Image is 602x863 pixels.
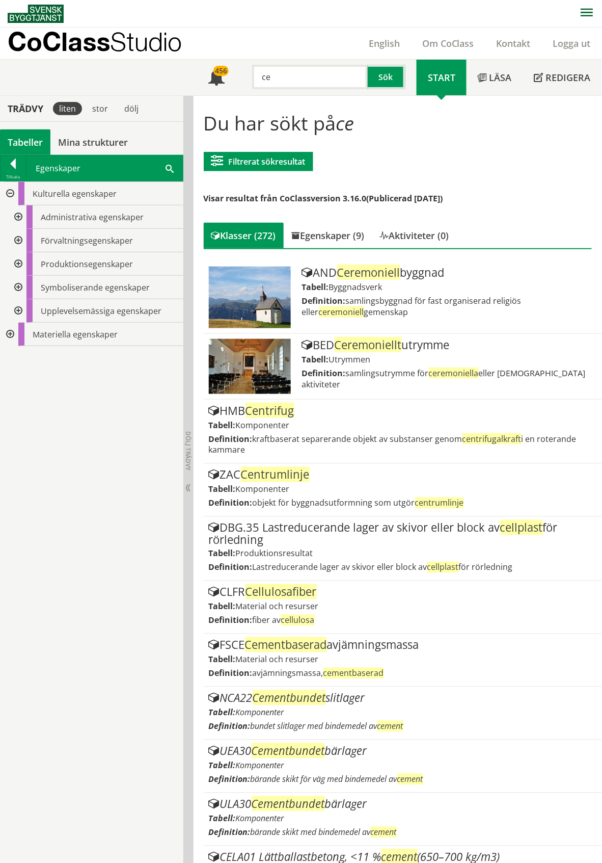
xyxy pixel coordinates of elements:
[372,223,457,248] div: Aktiviteter (0)
[236,420,290,431] span: Komponenter
[209,469,597,481] div: ZAC
[53,102,82,115] div: liten
[209,774,251,785] label: Definition:
[302,368,346,379] label: Definition:
[500,520,543,535] span: cellplast
[319,306,364,318] span: ceremoniell
[252,743,325,759] span: Cementbundet
[236,813,284,824] span: Komponenter
[209,339,291,394] img: Tabell
[209,562,253,573] label: Definition:
[209,721,251,732] label: Definition:
[209,601,236,612] label: Tabell:
[236,707,284,718] span: Komponenter
[253,615,315,626] span: fiber av
[209,433,577,456] span: kraftbaserat separerande objekt av substanser genom i en roterande kammare
[429,368,479,379] span: ceremoniella
[411,37,485,49] a: Om CoClass
[110,27,182,57] span: Studio
[209,827,251,838] label: Definition:
[204,152,313,171] button: Filtrerat sökresultat
[415,498,464,509] span: centrumlinje
[462,433,522,444] span: centrifugalkraft
[302,281,329,293] label: Tabell:
[209,615,253,626] label: Definition:
[302,339,597,351] div: BED utrymme
[50,129,135,155] a: Mina strukturer
[236,760,284,771] span: Komponenter
[302,267,597,279] div: AND byggnad
[302,295,522,318] span: samlingsbyggnad för fast organiserad religiös eller gemenskap
[209,798,597,810] div: ULA30 bärlager
[209,707,236,718] label: Tabell:
[251,721,403,732] span: bundet slitlager med bindemedel av
[209,548,236,559] label: Tabell:
[209,586,597,598] div: CLFR
[302,368,586,390] span: samlingsutrymme för eller [DEMOGRAPHIC_DATA] aktiviteter
[245,637,327,652] span: Cementbaserad
[209,745,597,757] div: UEA30 bärlager
[209,405,597,417] div: HMB
[204,112,592,134] h1: Du har sökt på
[397,774,423,785] span: cement
[41,305,161,317] span: Upplevelsemässiga egenskaper
[467,60,523,95] a: Läsa
[41,235,133,246] span: Förvaltningsegenskaper
[41,282,150,293] span: Symboliserande egenskaper
[118,102,145,115] div: dölj
[209,498,253,509] label: Definition:
[251,827,397,838] span: bärande skikt med bindemedel av
[281,615,315,626] span: cellulosa
[209,760,236,771] label: Tabell:
[377,721,403,732] span: cement
[284,223,372,248] div: Egenskaper (9)
[41,212,144,223] span: Administrativa egenskaper
[197,60,236,95] a: 456
[8,36,182,47] p: CoClass
[367,193,443,204] span: (Publicerad [DATE])
[336,110,354,136] span: ce
[245,584,317,599] span: Cellulosafiber
[368,65,405,89] button: Sök
[241,467,310,482] span: Centrumlinje
[166,163,174,173] span: Sök i tabellen
[427,562,459,573] span: cellplast
[329,281,382,293] span: Byggnadsverk
[302,354,329,365] label: Tabell:
[253,668,384,679] span: avjämningsmassa,
[33,188,117,199] span: Kulturella egenskaper
[209,692,597,704] div: NCA22 slitlager
[33,329,118,340] span: Materiella egenskaper
[209,433,253,444] label: Definition:
[253,690,326,705] span: Cementbundet
[323,668,384,679] span: cementbaserad
[337,265,400,280] span: Ceremoniell
[8,28,204,59] a: CoClassStudio
[252,65,368,89] input: Sök
[184,431,193,471] span: Dölj trädvy
[209,522,597,545] div: DBG.35 Lastreducerande lager av skivor eller block av för rörledning
[428,71,455,84] span: Start
[302,295,346,306] label: Definition:
[209,639,597,651] div: FSCE avjämningsmassa
[236,654,319,665] span: Material och resurser
[523,60,602,95] a: Redigera
[213,66,229,76] div: 456
[1,173,26,181] div: Tillbaka
[236,601,319,612] span: Material och resurser
[245,403,294,418] span: Centrifug
[86,102,114,115] div: stor
[2,103,49,114] div: Trädvy
[204,193,367,204] span: Visar resultat från CoClassversion 3.16.0
[417,60,467,95] a: Start
[26,155,183,181] div: Egenskaper
[209,420,236,431] label: Tabell:
[209,654,236,665] label: Tabell:
[209,813,236,824] label: Tabell:
[204,223,284,248] div: Klasser (272)
[542,37,602,49] a: Logga ut
[41,258,133,270] span: Produktionsegenskaper
[253,498,464,509] span: objekt för byggnadsutformning som utgör
[252,796,325,812] span: Cementbundet
[209,484,236,495] label: Tabell:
